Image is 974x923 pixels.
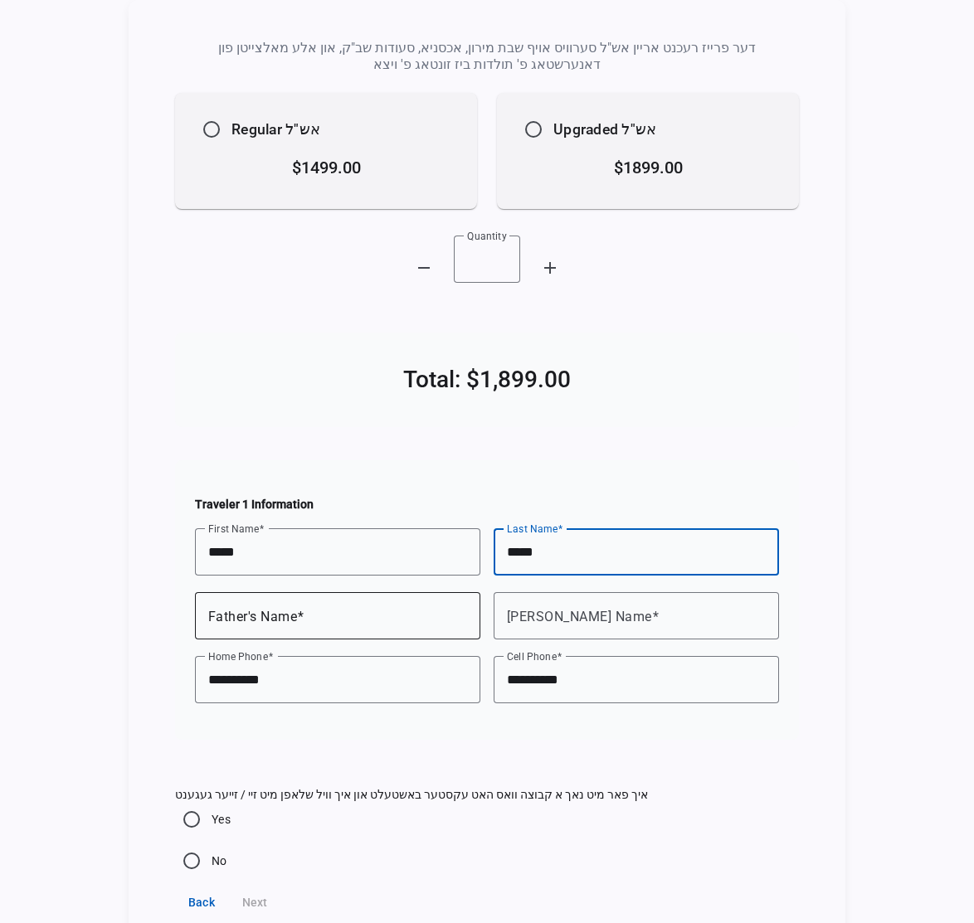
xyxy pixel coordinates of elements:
[553,121,656,138] span: Upgraded אש"ל
[208,522,259,534] mat-label: First Name
[208,853,227,869] label: No
[208,811,231,828] label: Yes
[208,650,268,662] mat-label: Home Phone
[231,121,320,138] span: Regular אש"ל
[175,788,648,801] mat-label: איך פאר מיט נאך א קבוצה וואס האט עקסטער באשטעלט און איך וויל שלאפן מיט זיי / זייער געגענט
[407,251,441,284] button: Decrement quantity
[195,496,779,513] h4: Traveler 1 Information
[175,886,228,919] button: Back
[540,258,560,278] mat-icon: add
[208,159,444,176] p: $1499.00
[188,894,214,911] span: Back
[207,40,768,73] p: דער פרייז רעכנט אריין אש"ל סערוויס אויף שבת מירון, אכסניא, סעודות שב"ק, און אלע מאלצייטן פון דאנע...
[467,230,507,241] mat-label: Quantity
[414,258,434,278] mat-icon: remove
[507,522,558,534] mat-label: Last Name
[530,159,766,176] p: $1899.00
[195,372,779,388] h2: Total: $1,899.00
[507,608,652,624] mat-label: [PERSON_NAME] Name
[533,251,567,284] button: Increment quantity
[507,650,557,662] mat-label: Cell Phone
[208,608,297,624] mat-label: Father's Name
